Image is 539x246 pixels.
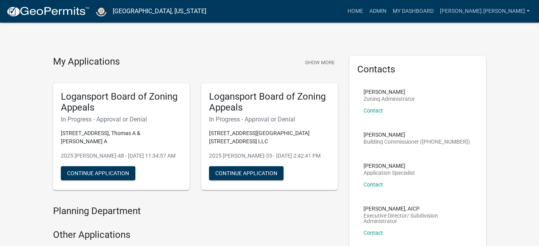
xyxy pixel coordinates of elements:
[363,107,383,114] a: Contact
[209,129,330,146] p: [STREET_ADDRESS][GEOGRAPHIC_DATA][STREET_ADDRESS] LLC
[363,213,472,224] p: Executive Director/ Subdivision Administrator
[61,152,182,160] p: 2025 [PERSON_NAME]-48 - [DATE] 11:34:57 AM
[363,96,415,102] p: Zoning Administrator
[209,166,284,180] button: Continue Application
[53,229,338,241] h4: Other Applications
[363,132,470,137] p: [PERSON_NAME]
[344,4,366,19] a: Home
[363,170,415,176] p: Application Specialist
[113,5,206,18] a: [GEOGRAPHIC_DATA], [US_STATE]
[53,56,120,68] h4: My Applications
[363,89,415,95] p: [PERSON_NAME]
[302,56,338,69] button: Show More
[209,91,330,114] h5: Logansport Board of Zoning Appeals
[437,4,533,19] a: [PERSON_NAME].[PERSON_NAME]
[96,6,106,16] img: Cass County, Indiana
[366,4,390,19] a: Admin
[209,152,330,160] p: 2025 [PERSON_NAME]-35 - [DATE] 2:42:41 PM
[61,91,182,114] h5: Logansport Board of Zoning Appeals
[61,129,182,146] p: [STREET_ADDRESS], Thomas A & [PERSON_NAME] A
[363,230,383,236] a: Contact
[363,139,470,144] p: Building Commissioner ([PHONE_NUMBER])
[363,206,472,211] p: [PERSON_NAME], AICP
[53,206,338,217] h4: Planning Department
[357,64,478,75] h5: Contacts
[363,181,383,188] a: Contact
[209,116,330,123] h6: In Progress - Approval or Denial
[61,116,182,123] h6: In Progress - Approval or Denial
[390,4,437,19] a: My Dashboard
[363,163,415,169] p: [PERSON_NAME]
[61,166,135,180] button: Continue Application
